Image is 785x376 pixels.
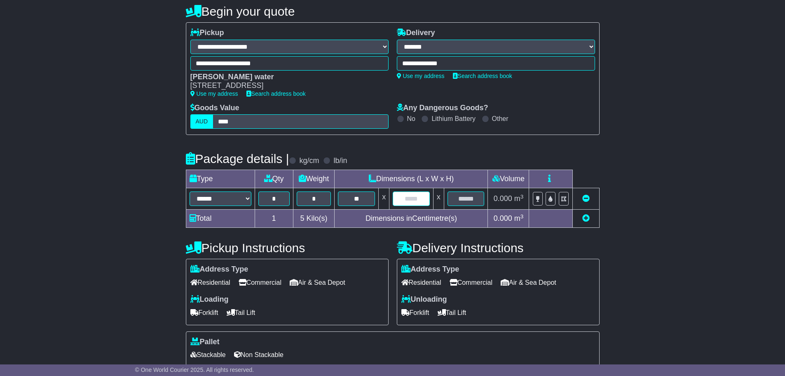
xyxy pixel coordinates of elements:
td: Qty [255,170,293,188]
label: Delivery [397,28,435,38]
td: 1 [255,210,293,228]
span: Commercial [450,276,492,289]
td: Type [186,170,255,188]
sup: 3 [520,194,524,200]
td: Dimensions (L x W x H) [335,170,488,188]
label: No [407,115,415,123]
label: kg/cm [299,156,319,166]
span: Stackable [190,348,226,361]
td: Weight [293,170,335,188]
span: m [514,214,524,222]
label: Goods Value [190,104,239,113]
span: Forklift [401,306,429,319]
a: Use my address [190,90,238,97]
span: Residential [190,276,230,289]
label: Lithium Battery [431,115,476,123]
span: Tail Lift [438,306,466,319]
td: Total [186,210,255,228]
span: Residential [401,276,441,289]
label: Other [492,115,508,123]
span: Forklift [190,306,218,319]
span: Tail Lift [227,306,255,319]
label: Address Type [401,265,459,274]
a: Search address book [246,90,306,97]
span: © One World Courier 2025. All rights reserved. [135,367,254,373]
span: 0.000 [494,214,512,222]
span: Non Stackable [234,348,284,361]
label: Pickup [190,28,224,38]
span: 5 [300,214,304,222]
span: Commercial [239,276,281,289]
label: Loading [190,295,229,304]
td: Kilo(s) [293,210,335,228]
div: [STREET_ADDRESS] [190,81,380,90]
h4: Package details | [186,152,289,166]
a: Remove this item [582,194,590,203]
td: Dimensions in Centimetre(s) [335,210,488,228]
h4: Delivery Instructions [397,241,600,255]
span: m [514,194,524,203]
span: 0.000 [494,194,512,203]
span: Air & Sea Depot [501,276,556,289]
a: Use my address [397,73,445,79]
a: Add new item [582,214,590,222]
div: [PERSON_NAME] water [190,73,380,82]
label: lb/in [333,156,347,166]
label: Unloading [401,295,447,304]
td: x [379,188,389,210]
h4: Begin your quote [186,5,600,18]
span: Air & Sea Depot [290,276,345,289]
label: Any Dangerous Goods? [397,104,488,113]
label: Address Type [190,265,248,274]
sup: 3 [520,213,524,220]
label: AUD [190,114,213,129]
a: Search address book [453,73,512,79]
label: Pallet [190,338,220,347]
h4: Pickup Instructions [186,241,389,255]
td: Volume [488,170,529,188]
td: x [433,188,444,210]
